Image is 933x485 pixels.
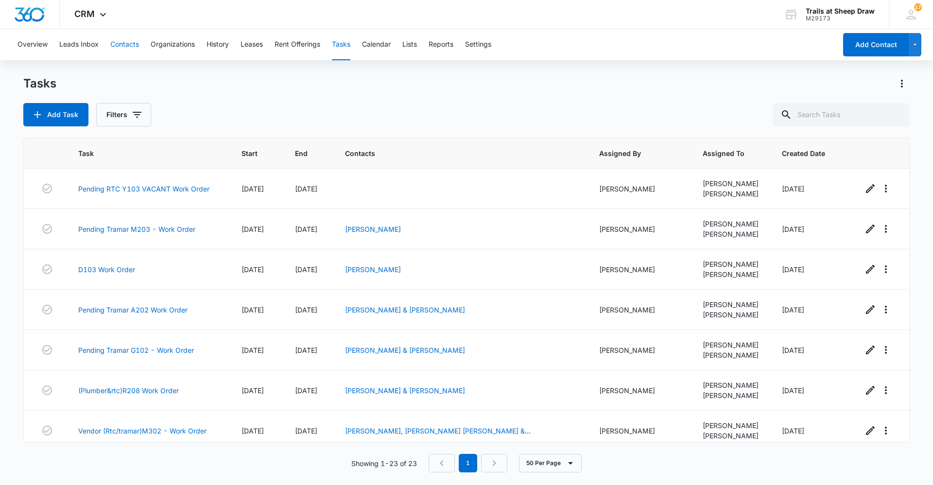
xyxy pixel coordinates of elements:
[806,15,875,22] div: account id
[703,178,759,189] div: [PERSON_NAME]
[345,265,401,274] a: [PERSON_NAME]
[703,390,759,400] div: [PERSON_NAME]
[23,103,88,126] button: Add Task
[599,385,679,396] div: [PERSON_NAME]
[703,219,759,229] div: [PERSON_NAME]
[362,29,391,60] button: Calendar
[345,386,465,395] a: [PERSON_NAME] & [PERSON_NAME]
[242,386,264,395] span: [DATE]
[599,264,679,275] div: [PERSON_NAME]
[78,184,209,194] a: Pending RTC Y103 VACANT Work Order
[599,426,679,436] div: [PERSON_NAME]
[782,265,804,274] span: [DATE]
[295,148,308,158] span: End
[242,265,264,274] span: [DATE]
[295,346,317,354] span: [DATE]
[242,225,264,233] span: [DATE]
[806,7,875,15] div: account name
[703,380,759,390] div: [PERSON_NAME]
[345,306,465,314] a: [PERSON_NAME] & [PERSON_NAME]
[151,29,195,60] button: Organizations
[78,264,135,275] a: D103 Work Order
[332,29,350,60] button: Tasks
[74,9,95,19] span: CRM
[599,224,679,234] div: [PERSON_NAME]
[23,76,56,91] h1: Tasks
[703,350,759,360] div: [PERSON_NAME]
[110,29,139,60] button: Contacts
[703,340,759,350] div: [PERSON_NAME]
[459,454,477,472] em: 1
[429,454,507,472] nav: Pagination
[345,427,531,445] a: [PERSON_NAME], [PERSON_NAME] [PERSON_NAME] & [PERSON_NAME]
[782,346,804,354] span: [DATE]
[782,427,804,435] span: [DATE]
[17,29,48,60] button: Overview
[78,426,207,436] a: Vendor (Rtc/tramar)M302 - Work Order
[599,305,679,315] div: [PERSON_NAME]
[295,306,317,314] span: [DATE]
[78,345,194,355] a: Pending Tramar G102 - Work Order
[96,103,151,126] button: Filters
[465,29,491,60] button: Settings
[295,386,317,395] span: [DATE]
[78,385,179,396] a: (Plumber&rtc)R208 Work Order
[78,224,195,234] a: Pending Tramar M203 - Work Order
[599,148,665,158] span: Assigned By
[78,305,188,315] a: Pending Tramar A202 Work Order
[703,259,759,269] div: [PERSON_NAME]
[295,185,317,193] span: [DATE]
[345,346,465,354] a: [PERSON_NAME] & [PERSON_NAME]
[351,458,417,468] p: Showing 1-23 of 23
[78,148,204,158] span: Task
[242,346,264,354] span: [DATE]
[782,306,804,314] span: [DATE]
[59,29,99,60] button: Leads Inbox
[773,103,910,126] input: Search Tasks
[295,427,317,435] span: [DATE]
[843,33,909,56] button: Add Contact
[599,184,679,194] div: [PERSON_NAME]
[703,229,759,239] div: [PERSON_NAME]
[241,29,263,60] button: Leases
[242,427,264,435] span: [DATE]
[703,299,759,310] div: [PERSON_NAME]
[295,225,317,233] span: [DATE]
[703,148,744,158] span: Assigned To
[345,148,562,158] span: Contacts
[275,29,320,60] button: Rent Offerings
[703,269,759,279] div: [PERSON_NAME]
[782,185,804,193] span: [DATE]
[242,148,258,158] span: Start
[242,185,264,193] span: [DATE]
[429,29,453,60] button: Reports
[295,265,317,274] span: [DATE]
[703,310,759,320] div: [PERSON_NAME]
[703,431,759,441] div: [PERSON_NAME]
[782,225,804,233] span: [DATE]
[703,420,759,431] div: [PERSON_NAME]
[894,76,910,91] button: Actions
[207,29,229,60] button: History
[782,386,804,395] span: [DATE]
[519,454,582,472] button: 50 Per Page
[914,3,922,11] span: 17
[914,3,922,11] div: notifications count
[402,29,417,60] button: Lists
[242,306,264,314] span: [DATE]
[703,189,759,199] div: [PERSON_NAME]
[782,148,825,158] span: Created Date
[599,345,679,355] div: [PERSON_NAME]
[345,225,401,233] a: [PERSON_NAME]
